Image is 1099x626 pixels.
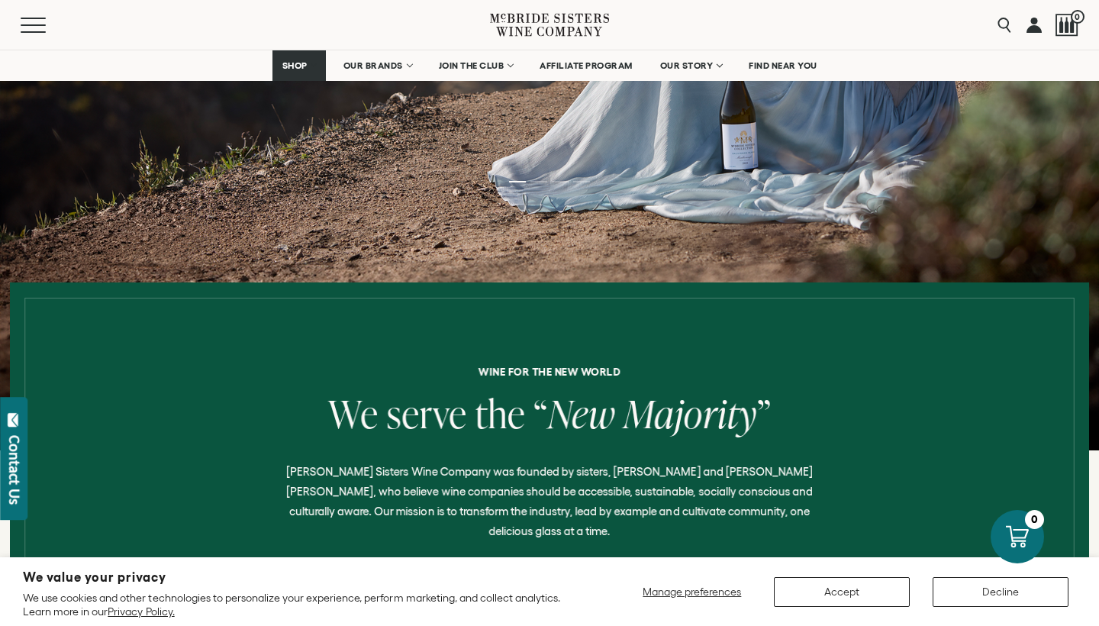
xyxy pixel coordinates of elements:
[633,577,751,607] button: Manage preferences
[624,387,757,440] span: Majority
[343,60,403,71] span: OUR BRANDS
[334,50,421,81] a: OUR BRANDS
[282,60,308,71] span: SHOP
[272,50,326,81] a: SHOP
[429,50,523,81] a: JOIN THE CLUB
[108,605,174,618] a: Privacy Policy.
[548,387,615,440] span: New
[530,50,643,81] a: AFFILIATE PROGRAM
[540,60,633,71] span: AFFILIATE PROGRAM
[268,462,832,541] p: [PERSON_NAME] Sisters Wine Company was founded by sisters, [PERSON_NAME] and [PERSON_NAME] [PERSO...
[439,60,504,71] span: JOIN THE CLUB
[328,387,379,440] span: We
[23,591,581,618] p: We use cookies and other technologies to personalize your experience, perform marketing, and coll...
[21,18,76,33] button: Mobile Menu Trigger
[933,577,1068,607] button: Decline
[650,50,732,81] a: OUR STORY
[386,387,466,440] span: serve
[552,181,569,182] li: Page dot 3
[23,571,581,584] h2: We value your privacy
[739,50,827,81] a: FIND NEAR YOU
[1071,10,1084,24] span: 0
[757,387,772,440] span: ”
[475,387,525,440] span: the
[530,181,547,182] li: Page dot 2
[749,60,817,71] span: FIND NEAR YOU
[1025,510,1044,529] div: 0
[21,366,1078,377] h6: Wine for the new world
[643,586,741,598] span: Manage preferences
[7,435,22,505] div: Contact Us
[774,577,910,607] button: Accept
[573,181,590,182] li: Page dot 4
[509,181,526,182] li: Page dot 1
[660,60,714,71] span: OUR STORY
[533,387,548,440] span: “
